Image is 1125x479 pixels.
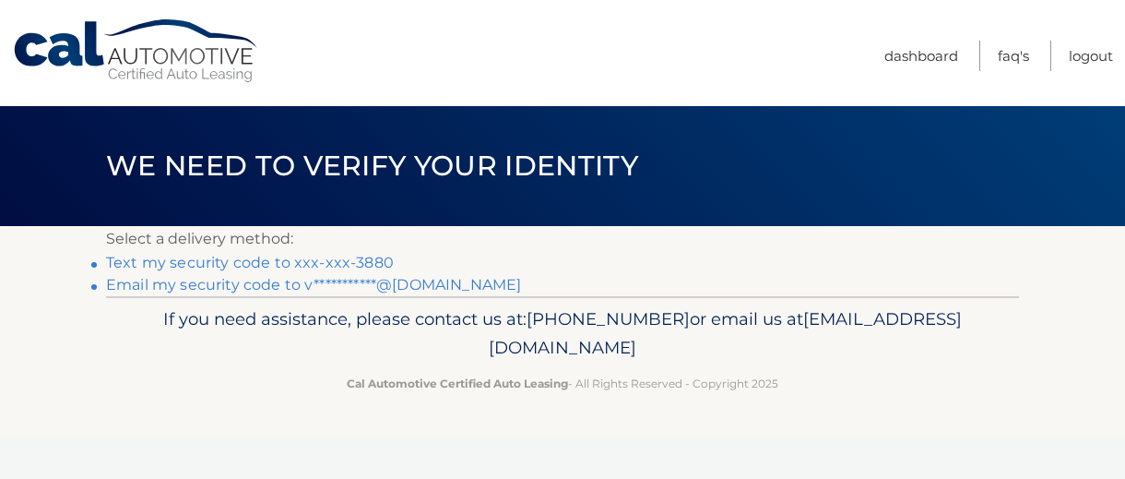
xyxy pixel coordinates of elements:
[118,305,1007,364] p: If you need assistance, please contact us at: or email us at
[106,254,394,271] a: Text my security code to xxx-xxx-3880
[998,41,1029,71] a: FAQ's
[106,226,1019,252] p: Select a delivery method:
[347,377,568,390] strong: Cal Automotive Certified Auto Leasing
[12,18,261,84] a: Cal Automotive
[527,308,690,329] span: [PHONE_NUMBER]
[118,374,1007,393] p: - All Rights Reserved - Copyright 2025
[106,149,638,183] span: We need to verify your identity
[1069,41,1113,71] a: Logout
[884,41,958,71] a: Dashboard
